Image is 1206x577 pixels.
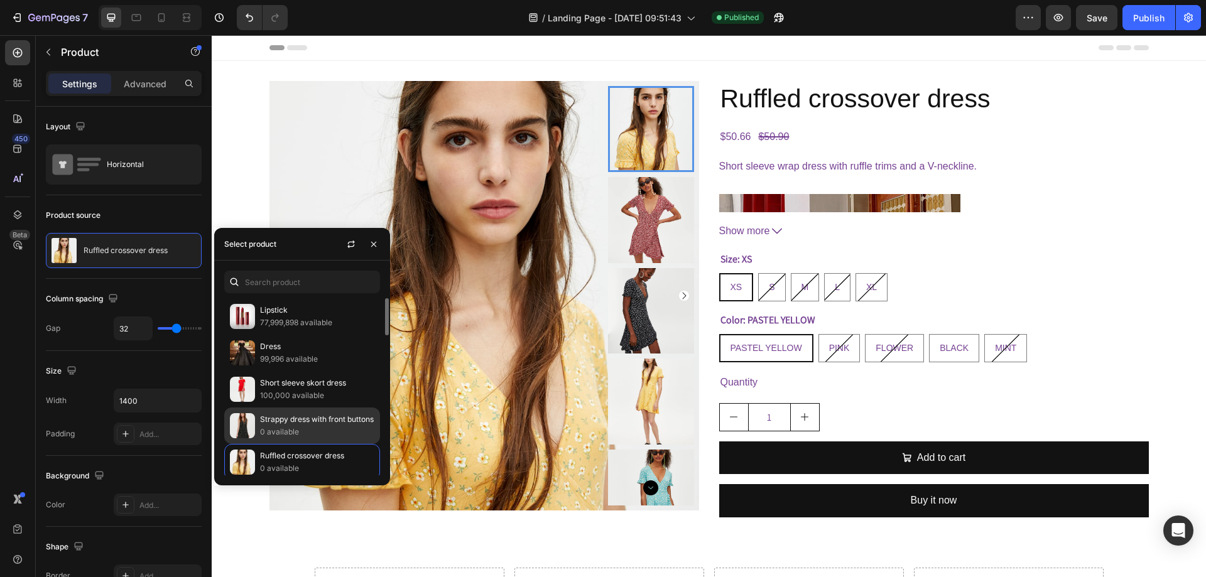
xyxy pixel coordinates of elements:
[260,353,374,365] p: 99,996 available
[46,468,107,485] div: Background
[655,247,665,257] span: XL
[230,340,255,365] img: collections
[508,369,536,396] button: decrement
[107,150,183,179] div: Horizontal
[224,239,276,250] div: Select product
[542,11,545,24] span: /
[139,500,198,511] div: Add...
[548,11,682,24] span: Landing Page - [DATE] 09:51:43
[46,428,75,439] div: Padding
[508,187,937,205] button: Show more
[260,462,374,475] p: 0 available
[61,45,168,60] p: Product
[139,429,198,440] div: Add...
[46,363,79,380] div: Size
[579,369,607,396] button: increment
[230,413,255,438] img: collections
[783,308,805,318] span: MINT
[46,323,60,334] div: Gap
[557,247,563,257] span: S
[230,377,255,402] img: collections
[432,445,447,460] button: Carousel Next Arrow
[724,12,759,23] span: Published
[1087,13,1107,23] span: Save
[508,276,605,294] legend: Color: PASTEL YELLOW
[728,308,757,318] span: BLACK
[260,413,374,426] p: Strappy dress with front buttons
[590,247,597,257] span: M
[124,77,166,90] p: Advanced
[508,337,937,358] div: Quantity
[46,539,86,556] div: Shape
[545,92,579,112] div: $50.90
[46,291,121,308] div: Column spacing
[230,304,255,329] img: collections
[46,499,65,510] div: Color
[705,414,754,432] div: Add to cart
[260,389,374,402] p: 100,000 available
[1076,5,1117,30] button: Save
[82,10,88,25] p: 7
[60,534,95,569] button: Carousel Back Arrow
[230,450,255,475] img: collections
[5,5,94,30] button: 7
[9,230,30,240] div: Beta
[260,340,374,353] p: Dress
[519,247,531,257] span: XS
[900,534,935,569] button: Carousel Next Arrow
[1163,515,1193,546] div: Open Intercom Messenger
[508,46,937,82] h2: Ruffled crossover dress
[1133,11,1165,24] div: Publish
[224,271,380,293] input: Search in Settings & Advanced
[508,215,541,233] legend: Size: XS
[84,246,168,255] p: Ruffled crossover dress
[617,308,638,318] span: PINK
[260,377,374,389] p: Short sleeve skort dress
[114,389,201,412] input: Auto
[237,5,288,30] div: Undo/Redo
[46,210,100,221] div: Product source
[508,187,558,205] span: Show more
[260,426,374,438] p: 0 available
[46,395,67,406] div: Width
[260,450,374,462] p: Ruffled crossover dress
[114,317,152,340] input: Auto
[519,308,590,318] span: PASTEL YELLOW
[46,119,88,136] div: Layout
[508,92,541,112] div: $50.66
[260,304,374,316] p: Lipstick
[623,247,628,257] span: L
[62,77,97,90] p: Settings
[508,449,937,482] button: Buy it now
[467,256,477,266] button: Carousel Next Arrow
[212,35,1206,577] iframe: Design area
[52,238,77,263] img: product feature img
[1122,5,1175,30] button: Publish
[260,316,374,329] p: 77,999,898 available
[699,456,746,475] div: Buy it now
[664,308,702,318] span: FLOWER
[536,369,579,396] input: quantity
[508,126,766,136] p: Short sleeve wrap dress with ruffle trims and a V-neckline.
[508,406,937,439] button: Add to cart
[12,134,30,144] div: 450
